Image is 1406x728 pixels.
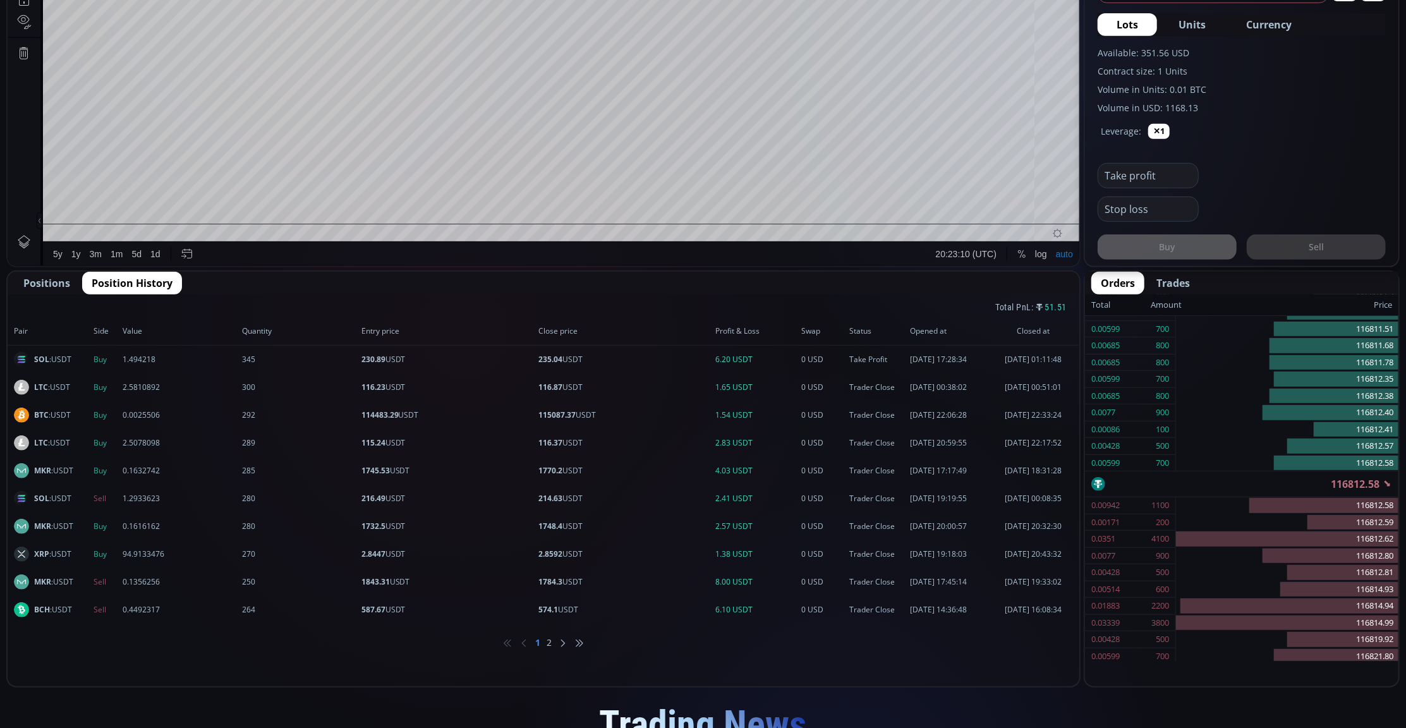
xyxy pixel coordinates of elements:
[538,604,558,615] b: 574.1
[993,493,1073,504] span: [DATE] 00:08:35
[993,437,1073,449] span: [DATE] 22:17:52
[538,354,562,365] b: 235.04
[1156,388,1169,404] div: 800
[1156,355,1169,371] div: 800
[123,549,238,560] span: 94.9133476
[236,7,274,17] div: Indicators
[1156,422,1169,438] div: 100
[1117,17,1138,32] span: Lots
[124,554,135,564] div: 5d
[1091,548,1115,564] div: 0.0077
[242,465,358,476] span: 285
[361,549,535,560] span: USDT
[910,465,990,476] span: [DATE] 17:17:49
[1156,564,1169,581] div: 500
[1156,337,1169,354] div: 800
[801,325,845,337] span: Swap
[538,521,712,532] span: USDT
[361,325,535,337] span: Entry price
[61,29,82,40] div: 1D
[1246,17,1292,32] span: Currency
[1156,371,1169,387] div: 700
[1091,438,1120,454] div: 0.00428
[242,521,358,532] span: 280
[1091,388,1120,404] div: 0.00685
[34,409,71,421] span: :USDT
[34,354,71,365] span: :USDT
[1182,297,1392,313] div: Price
[1156,321,1169,337] div: 700
[242,493,358,504] span: 280
[123,576,238,588] span: 0.1356256
[910,409,990,421] span: [DATE] 22:06:28
[34,549,49,559] b: XRP
[1091,497,1120,514] div: 0.00942
[1148,124,1170,139] button: ✕1
[34,382,48,392] b: LTC
[1156,648,1169,665] div: 700
[242,549,358,560] span: 270
[910,521,990,532] span: [DATE] 20:00:57
[361,521,385,531] b: 1732.5
[304,31,342,40] div: 116812.58
[143,554,153,564] div: 1d
[715,604,797,616] span: 6.10 USDT
[34,354,49,365] b: SOL
[242,437,358,449] span: 289
[1101,276,1135,291] span: Orders
[993,409,1073,421] span: [DATE] 22:33:24
[849,521,906,532] span: Trader Close
[928,554,989,564] span: 20:23:10 (UTC)
[1176,564,1398,581] div: 116812.81
[849,409,906,421] span: Trader Close
[538,604,712,616] span: USDT
[123,437,238,449] span: 2.5078098
[538,382,562,392] b: 116.87
[1091,648,1120,665] div: 0.00599
[801,604,845,616] span: 0 USD
[34,521,51,531] b: MKR
[29,518,35,535] div: Hide Drawings Toolbar
[1176,455,1398,471] div: 116812.58
[361,437,385,448] b: 115.24
[1176,404,1398,422] div: 116812.40
[538,465,712,476] span: USDT
[1098,64,1386,78] label: Contract size: 1 Units
[538,493,562,504] b: 214.63
[361,437,535,449] span: USDT
[1176,598,1398,615] div: 116814.94
[1156,514,1169,531] div: 200
[361,549,385,559] b: 2.8447
[1176,631,1398,648] div: 116819.92
[1176,337,1398,355] div: 116811.68
[361,382,385,392] b: 116.23
[910,437,990,449] span: [DATE] 20:59:55
[242,354,358,365] span: 345
[801,576,845,588] span: 0 USD
[1176,531,1398,548] div: 116812.62
[538,549,562,559] b: 2.8592
[538,465,562,476] b: 1770.2
[82,272,182,294] button: Position History
[94,521,119,532] span: Buy
[849,493,906,504] span: Trader Close
[34,576,51,587] b: MKR
[14,272,80,294] button: Positions
[242,409,358,421] span: 292
[361,354,535,365] span: USDT
[34,521,73,532] span: :USDT
[1091,598,1120,614] div: 0.01883
[34,409,49,420] b: BTC
[801,354,845,365] span: 0 USD
[82,29,119,40] div: Bitcoin
[1091,297,1151,313] div: Total
[910,493,990,504] span: [DATE] 19:19:55
[801,465,845,476] span: 0 USD
[538,382,712,393] span: USDT
[250,31,255,40] div: L
[94,325,119,337] span: Side
[1023,547,1044,571] div: Toggle Log Scale
[849,325,906,337] span: Status
[993,576,1073,588] span: [DATE] 19:33:02
[538,576,712,588] span: USDT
